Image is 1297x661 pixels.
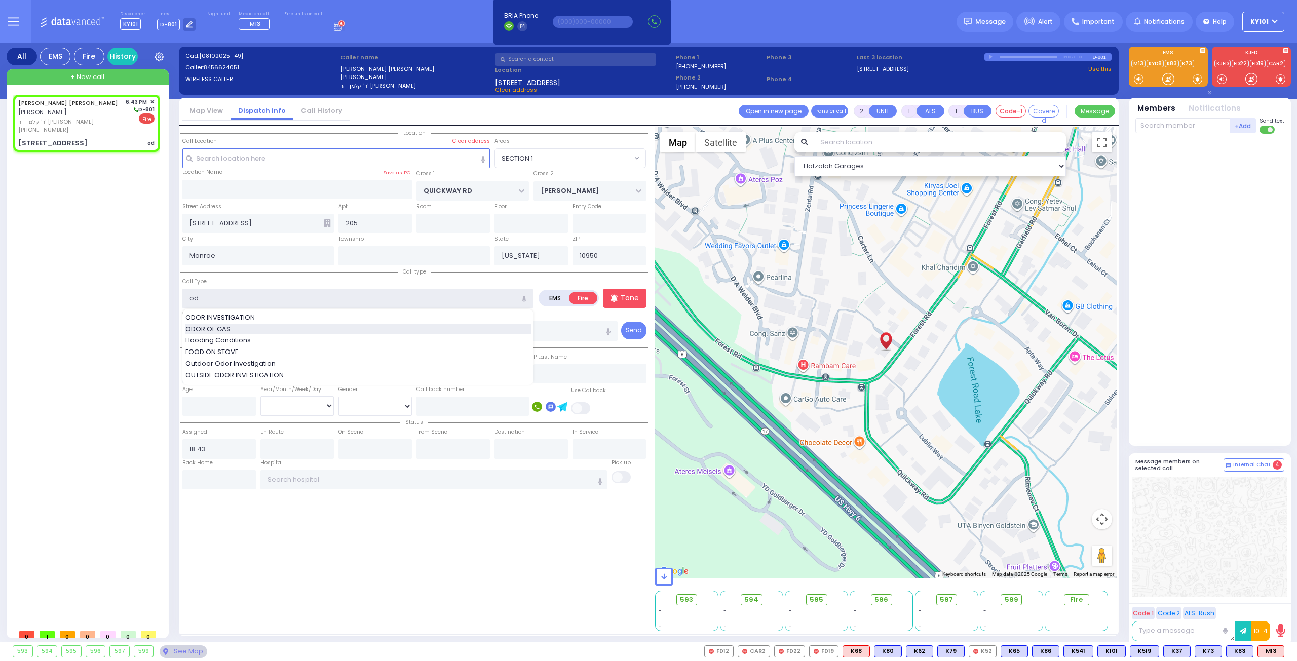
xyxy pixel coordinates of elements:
span: KY101 [120,18,141,30]
div: od [147,139,155,147]
div: K83 [1226,645,1253,657]
label: Entry Code [573,203,601,211]
span: Flooding Conditions [185,335,254,345]
div: K80 [874,645,902,657]
span: - [854,607,857,614]
span: SECTION 1 [502,153,533,164]
div: K541 [1063,645,1093,657]
span: Fire [1070,595,1083,605]
label: Street Address [182,203,221,211]
label: In Service [573,428,598,436]
div: Fire [74,48,104,65]
div: K65 [1001,645,1028,657]
label: Save as POI [383,169,412,176]
label: KJFD [1212,50,1291,57]
label: Location [495,66,672,74]
span: [PERSON_NAME] [18,108,67,116]
label: Last 3 location [857,53,984,62]
div: EMS [40,48,70,65]
div: BLS [1195,645,1222,657]
div: ALS [1257,645,1284,657]
a: K73 [1180,60,1194,67]
button: Code-1 [996,105,1026,118]
div: [STREET_ADDRESS] [18,138,88,148]
span: Phone 2 [676,73,763,82]
label: Medic on call [239,11,273,17]
label: Hospital [260,459,283,467]
a: [PERSON_NAME] [PERSON_NAME] [18,99,118,107]
div: K86 [1032,645,1059,657]
span: [PHONE_NUMBER] [18,126,68,134]
span: - [659,622,662,630]
span: Help [1213,17,1227,26]
span: SECTION 1 [495,149,632,167]
label: Back Home [182,459,213,467]
span: - [919,622,922,630]
span: - [854,622,857,630]
div: ALS [843,645,870,657]
a: Open this area in Google Maps (opens a new window) [658,565,691,578]
div: 597 [110,646,129,657]
label: Age [182,385,193,394]
label: Township [338,235,364,243]
div: K73 [1195,645,1222,657]
img: red-radio-icon.svg [709,649,714,654]
button: Send [621,322,646,339]
div: See map [160,645,207,658]
a: Use this [1088,65,1112,73]
label: Call Location [182,137,217,145]
span: 0 [80,631,95,638]
label: Caller: [185,63,337,72]
label: Caller name [340,53,492,62]
span: M13 [250,20,260,28]
u: Fire [142,115,151,123]
img: comment-alt.png [1226,463,1231,468]
input: Search location here [182,148,490,168]
button: Message [1075,105,1115,118]
div: M13 [1257,645,1284,657]
a: FD19 [1250,60,1266,67]
span: OUTSIDE ODOR INVESTIGATION [185,370,287,380]
img: red-radio-icon.svg [742,649,747,654]
div: 599 [134,646,154,657]
label: ZIP [573,235,580,243]
div: BLS [1097,645,1126,657]
span: - [789,622,792,630]
a: [STREET_ADDRESS] [857,65,909,73]
label: Floor [494,203,507,211]
span: - [983,622,986,630]
span: KY101 [1250,17,1269,26]
a: KYD8 [1147,60,1164,67]
span: - [723,607,727,614]
button: Map camera controls [1092,509,1112,529]
a: CAR2 [1267,60,1285,67]
input: Search a contact [495,53,656,66]
div: 595 [62,646,81,657]
input: Search location [814,132,1066,152]
span: Outdoor Odor Investigation [185,359,279,369]
span: - [659,614,662,622]
div: K62 [906,645,933,657]
span: Status [400,418,428,426]
label: WIRELESS CALLER [185,75,337,84]
label: Destination [494,428,525,436]
input: Search member [1135,118,1230,133]
span: - [723,622,727,630]
span: ODOR INVESTIGATION [185,313,258,323]
button: KY101 [1242,12,1284,32]
div: FD22 [774,645,805,657]
span: - [789,607,792,614]
label: ר' קלמן - ר' [PERSON_NAME] [340,82,492,90]
label: Cross 2 [533,170,554,178]
span: 0 [121,631,136,638]
button: Covered [1028,105,1059,118]
label: Lines [157,11,196,17]
button: UNIT [869,105,897,118]
label: Gender [338,385,358,394]
span: - [919,614,922,622]
span: - [983,614,986,622]
span: FOOD ON STOVE [185,347,242,357]
label: EMS [541,292,570,304]
button: Toggle fullscreen view [1092,132,1112,152]
span: ר' קלמן - ר' [PERSON_NAME] [18,118,122,126]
